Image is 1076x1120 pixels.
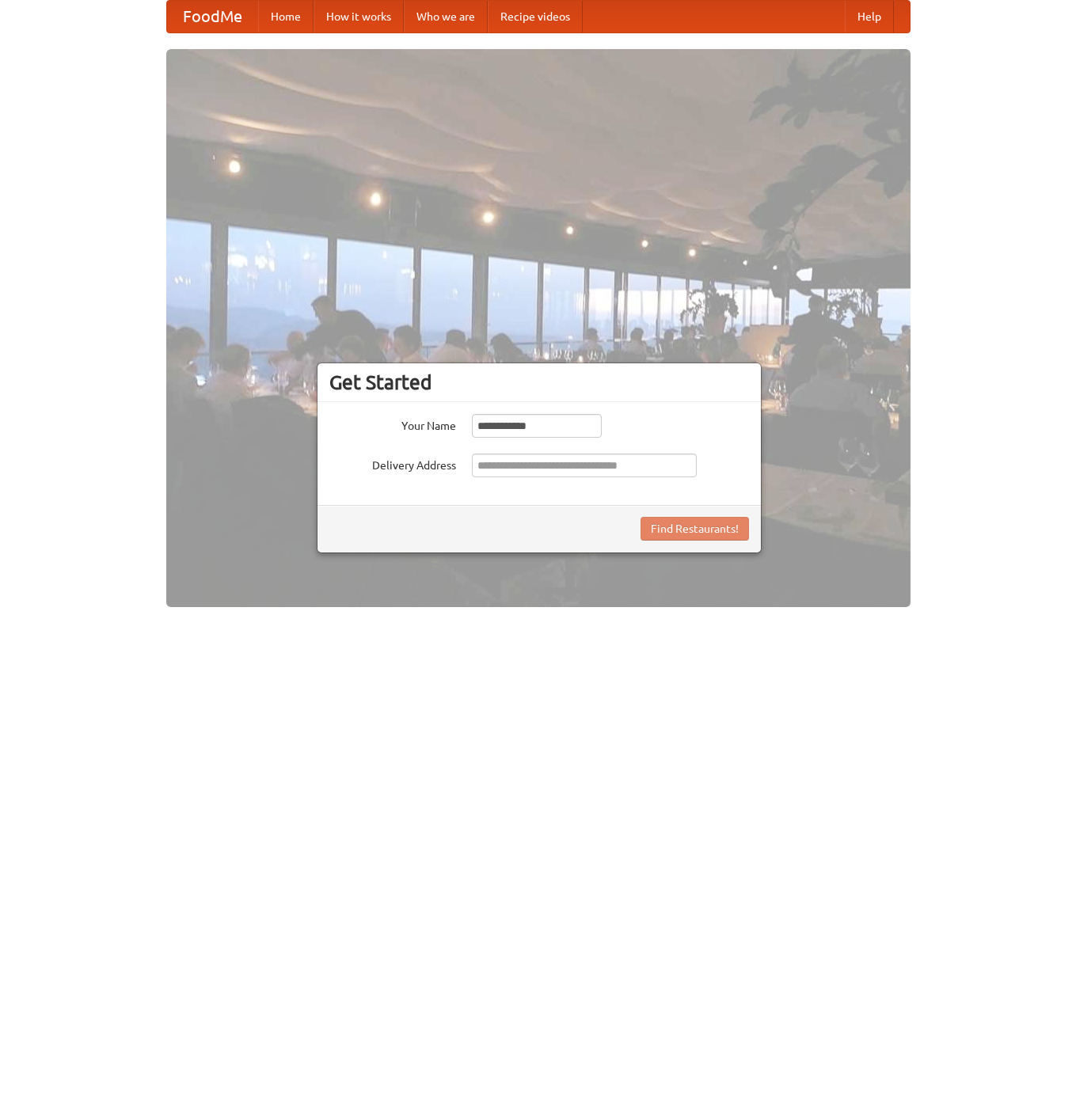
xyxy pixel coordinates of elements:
[329,414,456,434] label: Your Name
[641,517,749,541] button: Find Restaurants!
[167,1,258,32] a: FoodMe
[258,1,314,32] a: Home
[329,370,749,394] h3: Get Started
[845,1,894,32] a: Help
[329,454,456,473] label: Delivery Address
[404,1,488,32] a: Who we are
[488,1,583,32] a: Recipe videos
[314,1,404,32] a: How it works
